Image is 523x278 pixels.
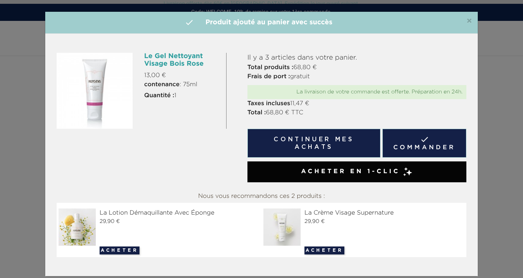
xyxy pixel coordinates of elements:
button: Acheter [304,246,344,254]
div: 29,90 € [59,218,260,226]
p: Il y a 3 articles dans votre panier. [247,53,466,63]
span: : 75ml [144,80,197,89]
div: Nous vous recommandons ces 2 produits : [57,190,466,203]
div: La Lotion Démaquillante Avec Éponge [59,208,260,218]
strong: Total produits : [247,65,293,71]
p: 11,47 € [247,99,466,108]
h6: Le Gel Nettoyant Visage Bois Rose [144,53,220,68]
p: 13,00 € [144,71,220,80]
div: La Crème Visage Supernature [263,208,464,218]
img: La Lotion Démaquillante Avec Éponge [59,208,99,246]
strong: Quantité : [144,93,174,99]
p: 68,80 € TTC [247,108,466,117]
button: Acheter [100,246,139,254]
strong: Taxes incluses [247,101,290,107]
i:  [185,18,194,27]
span: × [466,17,472,26]
div: 29,90 € [263,218,464,226]
p: 1 [144,91,220,100]
button: Close [466,17,472,26]
strong: Frais de port : [247,74,290,80]
button: Continuer mes achats [247,129,380,158]
p: 68,80 € [247,63,466,72]
strong: Total : [247,110,266,116]
a: Commander [382,129,466,158]
img: La Crème Visage Supernature [263,208,304,246]
h4: Produit ajouté au panier avec succès [51,17,472,28]
p: gratuit [247,72,466,81]
div: La livraison de votre commande est offerte. Préparation en 24h. [251,89,463,95]
strong: contenance [144,82,179,88]
img: Le Gel Nettoyant Visage Bois Rose 75ml [57,53,133,129]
